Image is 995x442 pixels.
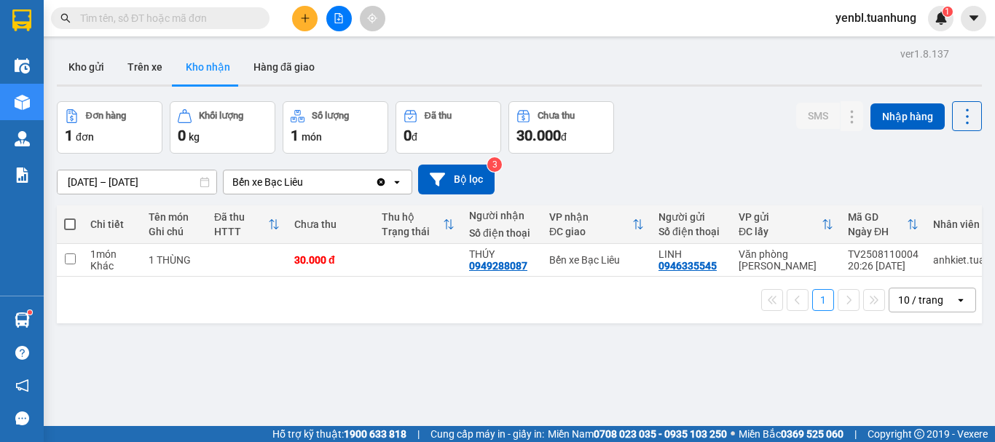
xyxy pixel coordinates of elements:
th: Toggle SortBy [542,205,651,244]
svg: open [955,294,967,306]
span: plus [300,13,310,23]
span: đ [412,131,417,143]
span: | [854,426,857,442]
div: Trạng thái [382,226,443,237]
button: Đã thu0đ [396,101,501,154]
div: VP gửi [739,211,822,223]
div: Người nhận [469,210,535,221]
span: 1 [945,7,950,17]
sup: 3 [487,157,502,172]
span: 0 [178,127,186,144]
img: icon-new-feature [935,12,948,25]
div: Đã thu [214,211,268,223]
div: Số điện thoại [658,226,724,237]
span: Cung cấp máy in - giấy in: [430,426,544,442]
span: caret-down [967,12,980,25]
button: aim [360,6,385,31]
div: Ngày ĐH [848,226,907,237]
span: Hỗ trợ kỹ thuật: [272,426,406,442]
button: Trên xe [116,50,174,84]
div: Bến xe Bạc Liêu [549,254,644,266]
img: logo-vxr [12,9,31,31]
span: món [302,131,322,143]
div: HTTT [214,226,268,237]
button: Số lượng1món [283,101,388,154]
img: solution-icon [15,167,30,183]
button: Kho nhận [174,50,242,84]
div: 1 món [90,248,134,260]
span: | [417,426,420,442]
input: Selected Bến xe Bạc Liêu. [304,175,306,189]
span: yenbl.tuanhung [824,9,928,27]
button: Nhập hàng [870,103,945,130]
input: Select a date range. [58,170,216,194]
span: aim [367,13,377,23]
span: 30.000 [516,127,561,144]
div: Ghi chú [149,226,200,237]
span: notification [15,379,29,392]
button: Chưa thu30.000đ [508,101,614,154]
span: Miền Bắc [739,426,843,442]
div: Tên món [149,211,200,223]
button: Khối lượng0kg [170,101,275,154]
div: Người gửi [658,211,724,223]
span: 0 [404,127,412,144]
div: Đã thu [425,111,452,121]
input: Tìm tên, số ĐT hoặc mã đơn [80,10,252,26]
strong: 1900 633 818 [344,428,406,440]
button: caret-down [961,6,986,31]
span: kg [189,131,200,143]
div: 20:26 [DATE] [848,260,919,272]
img: warehouse-icon [15,312,30,328]
div: ver 1.8.137 [900,46,949,62]
span: search [60,13,71,23]
div: Văn phòng [PERSON_NAME] [739,248,833,272]
strong: 0369 525 060 [781,428,843,440]
svg: Clear value [375,176,387,188]
div: Đơn hàng [86,111,126,121]
strong: 0708 023 035 - 0935 103 250 [594,428,727,440]
div: LINH [658,248,724,260]
span: 1 [291,127,299,144]
div: ĐC giao [549,226,632,237]
span: ⚪️ [731,431,735,437]
button: Hàng đã giao [242,50,326,84]
div: Chưa thu [294,218,367,230]
th: Toggle SortBy [207,205,287,244]
span: copyright [914,429,924,439]
div: Mã GD [848,211,907,223]
img: warehouse-icon [15,95,30,110]
th: Toggle SortBy [841,205,926,244]
div: VP nhận [549,211,632,223]
img: warehouse-icon [15,131,30,146]
img: warehouse-icon [15,58,30,74]
div: Chi tiết [90,218,134,230]
div: Thu hộ [382,211,443,223]
button: SMS [796,103,840,129]
div: Bến xe Bạc Liêu [232,175,303,189]
div: 0946335545 [658,260,717,272]
button: Kho gửi [57,50,116,84]
div: Khối lượng [199,111,243,121]
button: Bộ lọc [418,165,495,194]
div: ĐC lấy [739,226,822,237]
svg: open [391,176,403,188]
span: message [15,411,29,425]
div: TV2508110004 [848,248,919,260]
div: 10 / trang [898,293,943,307]
button: 1 [812,289,834,311]
button: Đơn hàng1đơn [57,101,162,154]
span: đơn [76,131,94,143]
span: Miền Nam [548,426,727,442]
span: question-circle [15,346,29,360]
div: 1 THÙNG [149,254,200,266]
button: file-add [326,6,352,31]
span: 1 [65,127,73,144]
div: 0949288087 [469,260,527,272]
div: Số điện thoại [469,227,535,239]
div: Số lượng [312,111,349,121]
span: file-add [334,13,344,23]
span: đ [561,131,567,143]
th: Toggle SortBy [374,205,462,244]
div: THÚY [469,248,535,260]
